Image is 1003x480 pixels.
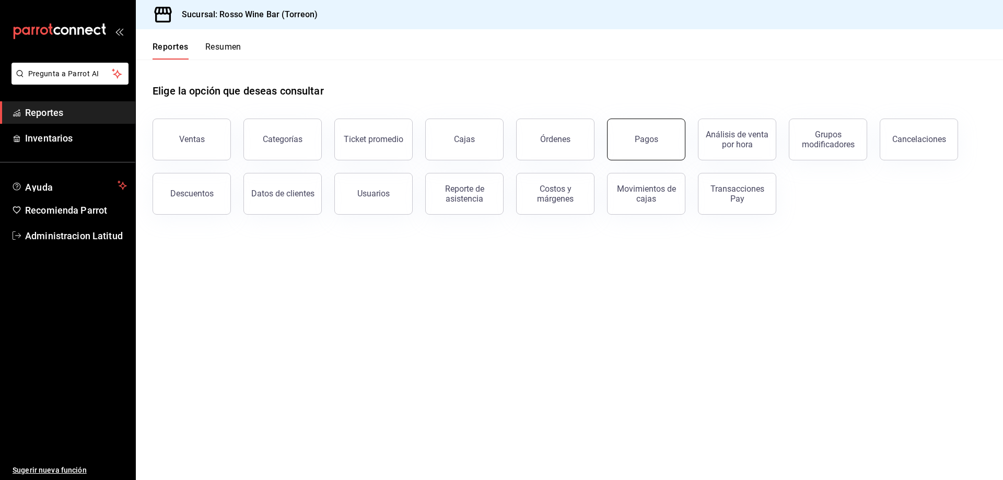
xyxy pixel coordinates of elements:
button: Cancelaciones [880,119,958,160]
div: Reporte de asistencia [432,184,497,204]
span: Ayuda [25,179,113,192]
div: Cancelaciones [892,134,946,144]
button: Datos de clientes [243,173,322,215]
button: Ticket promedio [334,119,413,160]
div: Grupos modificadores [796,130,860,149]
button: Reportes [153,42,189,60]
div: Pagos [635,134,658,144]
button: Análisis de venta por hora [698,119,776,160]
button: Grupos modificadores [789,119,867,160]
div: Ticket promedio [344,134,403,144]
div: Ventas [179,134,205,144]
button: Órdenes [516,119,594,160]
button: Pregunta a Parrot AI [11,63,129,85]
button: Usuarios [334,173,413,215]
div: Datos de clientes [251,189,314,198]
a: Pregunta a Parrot AI [7,76,129,87]
button: Transacciones Pay [698,173,776,215]
span: Administracion Latitud [25,229,127,243]
button: Resumen [205,42,241,60]
span: Reportes [25,106,127,120]
div: Costos y márgenes [523,184,588,204]
div: Órdenes [540,134,570,144]
div: Usuarios [357,189,390,198]
button: Categorías [243,119,322,160]
span: Inventarios [25,131,127,145]
button: Costos y márgenes [516,173,594,215]
span: Recomienda Parrot [25,203,127,217]
div: navigation tabs [153,42,241,60]
div: Cajas [454,133,475,146]
button: Movimientos de cajas [607,173,685,215]
button: Descuentos [153,173,231,215]
a: Cajas [425,119,504,160]
h1: Elige la opción que deseas consultar [153,83,324,99]
button: open_drawer_menu [115,27,123,36]
div: Categorías [263,134,302,144]
div: Descuentos [170,189,214,198]
div: Análisis de venta por hora [705,130,769,149]
div: Movimientos de cajas [614,184,679,204]
div: Transacciones Pay [705,184,769,204]
button: Pagos [607,119,685,160]
button: Reporte de asistencia [425,173,504,215]
button: Ventas [153,119,231,160]
span: Sugerir nueva función [13,465,127,476]
span: Pregunta a Parrot AI [28,68,112,79]
h3: Sucursal: Rosso Wine Bar (Torreon) [173,8,318,21]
